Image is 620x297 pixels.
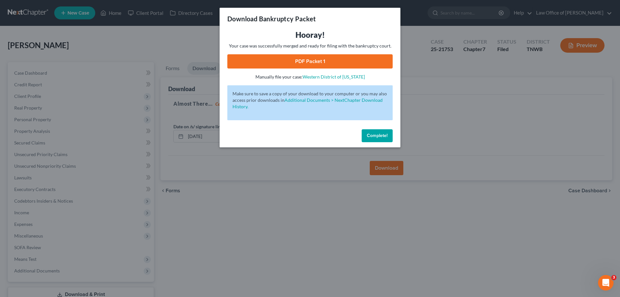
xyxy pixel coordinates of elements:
h3: Hooray! [227,30,393,40]
a: Additional Documents > NextChapter Download History. [232,97,383,109]
h3: Download Bankruptcy Packet [227,14,316,23]
button: Complete! [362,129,393,142]
a: Western District of [US_STATE] [303,74,365,80]
span: 3 [611,275,616,280]
p: Your case was successfully merged and ready for filing with the bankruptcy court. [227,43,393,49]
p: Make sure to save a copy of your download to your computer or you may also access prior downloads in [232,90,387,110]
span: Complete! [367,133,387,138]
iframe: Intercom live chat [598,275,614,291]
p: Manually file your case: [227,74,393,80]
a: PDF Packet 1 [227,54,393,69]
